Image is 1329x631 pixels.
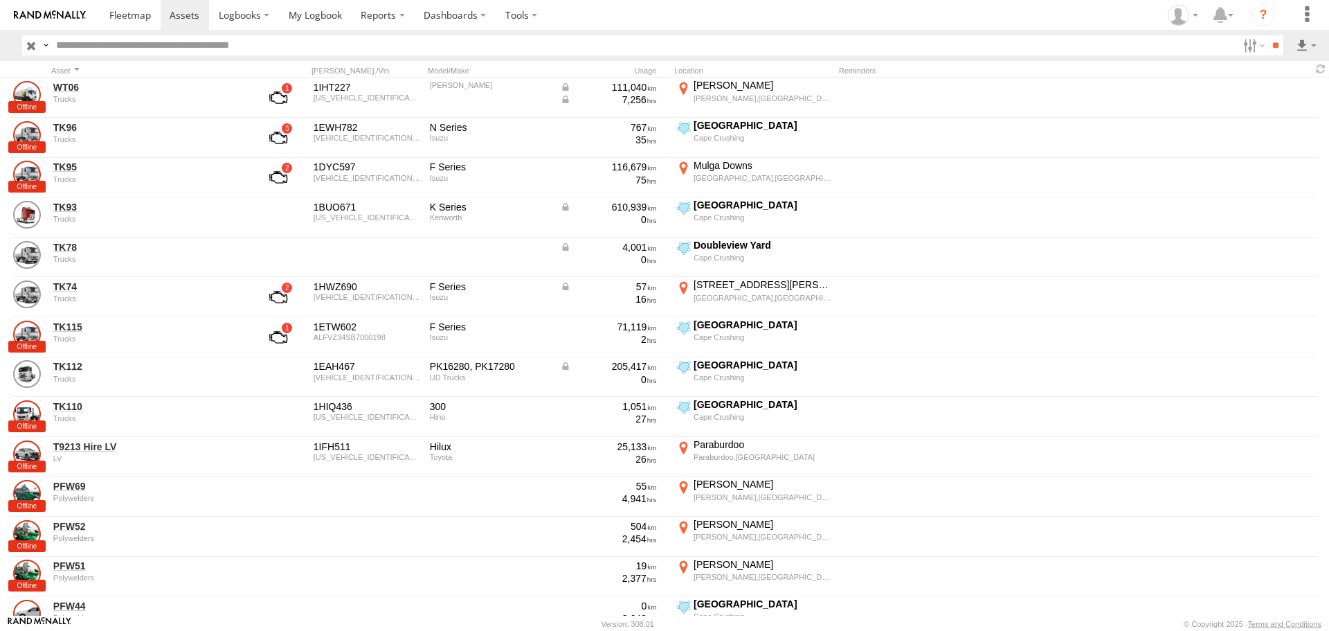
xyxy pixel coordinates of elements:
a: View Asset Details [13,600,41,628]
label: Click to View Current Location [674,239,833,276]
div: undefined [53,494,243,502]
div: 71,119 [560,321,657,333]
div: [GEOGRAPHIC_DATA] [694,359,831,371]
a: View Asset Details [13,400,41,428]
div: Location [674,66,833,75]
div: 504 [560,520,657,533]
div: MR0KA3CD606806994 [314,453,420,461]
label: Click to View Current Location [674,438,833,476]
a: TK96 [53,121,243,134]
div: ALFVZ34SB7000198 [314,333,420,341]
div: 1,051 [560,400,657,413]
a: View Asset with Fault/s [253,81,304,114]
label: Click to View Current Location [674,119,833,157]
div: Isuzu [430,293,550,301]
div: 0 [560,213,657,226]
div: JHHNCS0H40K006884 [314,413,420,421]
label: Click to View Current Location [674,558,833,596]
div: undefined [53,294,243,303]
div: Cape Crushing [694,213,831,222]
a: TK110 [53,400,243,413]
label: Export results as... [1294,35,1318,55]
a: View Asset Details [13,360,41,388]
div: Toyota [430,453,550,461]
div: [GEOGRAPHIC_DATA] [694,598,831,610]
div: JALFSS90LB7000078 [314,174,420,182]
div: Kenworth [430,213,550,222]
img: rand-logo.svg [14,10,86,20]
label: Click to View Current Location [674,159,833,197]
div: Matt Catley [1163,5,1203,26]
a: TK95 [53,161,243,173]
div: 2,454 [560,533,657,545]
label: Click to View Current Location [674,278,833,316]
div: F Series [430,161,550,173]
a: TK112 [53,360,243,373]
label: Search Filter Options [1238,35,1267,55]
a: View Asset with Fault/s [253,121,304,154]
div: 116,679 [560,161,657,173]
div: 1ETW602 [314,321,420,333]
div: JALFVZ34SB7000029 [314,293,420,301]
div: undefined [53,335,243,343]
div: Mack [430,81,550,89]
div: [PERSON_NAME] [694,79,831,91]
a: PFW69 [53,480,243,492]
div: Usage [558,66,669,75]
div: 1EWH782 [314,121,420,134]
div: Data from Vehicle CANbus [560,94,657,106]
div: Cape Crushing [694,412,831,422]
i: ? [1252,4,1274,26]
a: View Asset with Fault/s [253,281,304,314]
div: PK16280, PK17280 [430,360,550,373]
div: 6FMP15D57DD804140 [314,94,420,102]
div: 25,133 [560,441,657,453]
div: undefined [53,135,243,143]
div: Cape Crushing [694,253,831,263]
a: PFW52 [53,520,243,533]
div: [GEOGRAPHIC_DATA],[GEOGRAPHIC_DATA] [694,173,831,183]
label: Search Query [40,35,51,55]
a: View Asset Details [13,560,41,587]
div: 2 [560,333,657,346]
a: View Asset Details [13,81,41,109]
div: undefined [53,95,243,103]
div: Data from Vehicle CANbus [560,360,657,373]
div: [GEOGRAPHIC_DATA] [694,319,831,331]
div: undefined [53,454,243,463]
div: 19 [560,560,657,572]
div: 0 [560,600,657,612]
a: PFW44 [53,600,243,612]
div: Data from Vehicle CANbus [560,281,657,293]
a: View Asset Details [13,241,41,269]
div: undefined [53,375,243,383]
div: [PERSON_NAME],[GEOGRAPHIC_DATA] [694,492,831,502]
a: PFW51 [53,560,243,572]
div: 1HWZ690 [314,281,420,293]
div: Model/Make [428,66,552,75]
div: UD Trucks [430,373,550,382]
a: Visit our Website [8,617,71,631]
div: undefined [53,255,243,263]
div: [PERSON_NAME] [694,518,831,531]
label: Click to View Current Location [674,79,833,116]
a: View Asset Details [13,201,41,229]
div: undefined [53,215,243,223]
div: K Series [430,201,550,213]
a: TK74 [53,281,243,293]
label: Click to View Current Location [674,199,833,236]
a: TK78 [53,241,243,254]
div: 0 [560,373,657,386]
label: Click to View Current Location [674,398,833,436]
div: [PERSON_NAME]./Vin [311,66,422,75]
div: 1HIQ436 [314,400,420,413]
div: 1IHT227 [314,81,420,94]
div: 16 [560,293,657,305]
div: Hilux [430,441,550,453]
div: 300 [430,400,550,413]
a: View Asset Details [13,161,41,188]
div: F Series [430,281,550,293]
div: Isuzu [430,134,550,142]
div: Isuzu [430,333,550,341]
a: View Asset Details [13,121,41,149]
